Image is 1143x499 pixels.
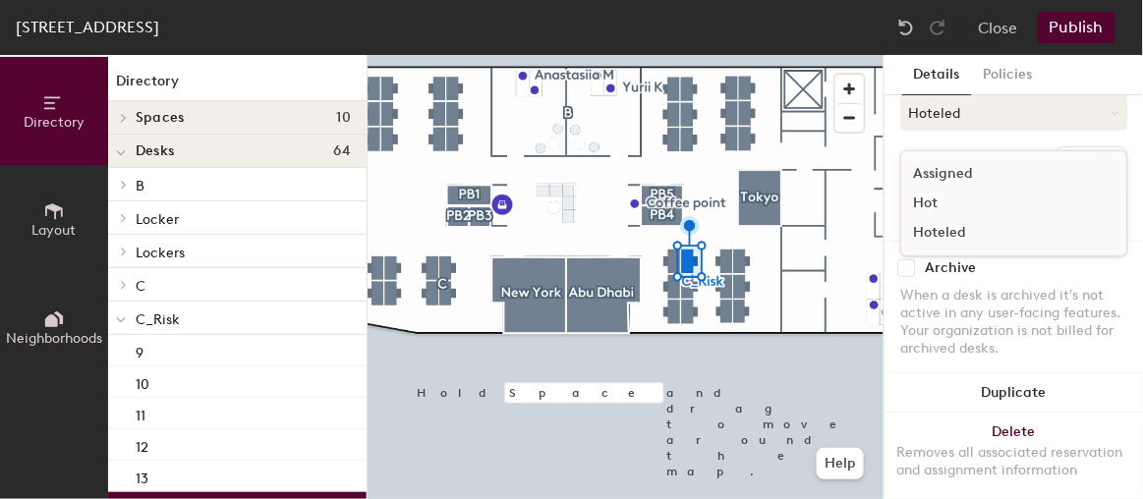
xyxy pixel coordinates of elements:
div: When a desk is archived it's not active in any user-facing features. Your organization is not bil... [900,287,1127,358]
span: Layout [32,222,77,239]
div: [STREET_ADDRESS] [16,15,159,39]
button: Publish [1038,12,1115,43]
img: Redo [928,18,947,37]
button: Details [902,55,972,95]
span: Directory [24,114,85,131]
p: 9 [136,339,143,361]
span: C [136,278,145,295]
p: 11 [136,402,145,424]
button: Ungroup [1056,146,1127,180]
button: Close [979,12,1018,43]
button: Help [817,448,864,479]
p: 12 [136,433,148,456]
span: 64 [333,143,351,159]
div: Removes all associated reservation and assignment information [896,444,1131,479]
button: Duplicate [885,373,1143,413]
span: Desks [136,143,174,159]
div: Archive [925,260,976,276]
span: Neighborhoods [6,330,102,347]
img: Undo [896,18,916,37]
button: Hoteled [900,95,1127,131]
span: Spaces [136,110,185,126]
button: Policies [972,55,1045,95]
button: DeleteRemoves all associated reservation and assignment information [885,413,1143,499]
span: Locker [136,211,179,228]
span: C_Risk [136,311,180,328]
p: 13 [136,465,148,487]
div: Hoteled [901,218,1098,248]
p: 10 [136,370,149,393]
span: B [136,178,144,194]
div: Hot [901,189,1098,218]
span: Lockers [136,245,185,261]
span: 10 [336,110,351,126]
div: Assigned [901,159,1098,189]
h1: Directory [108,71,367,101]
